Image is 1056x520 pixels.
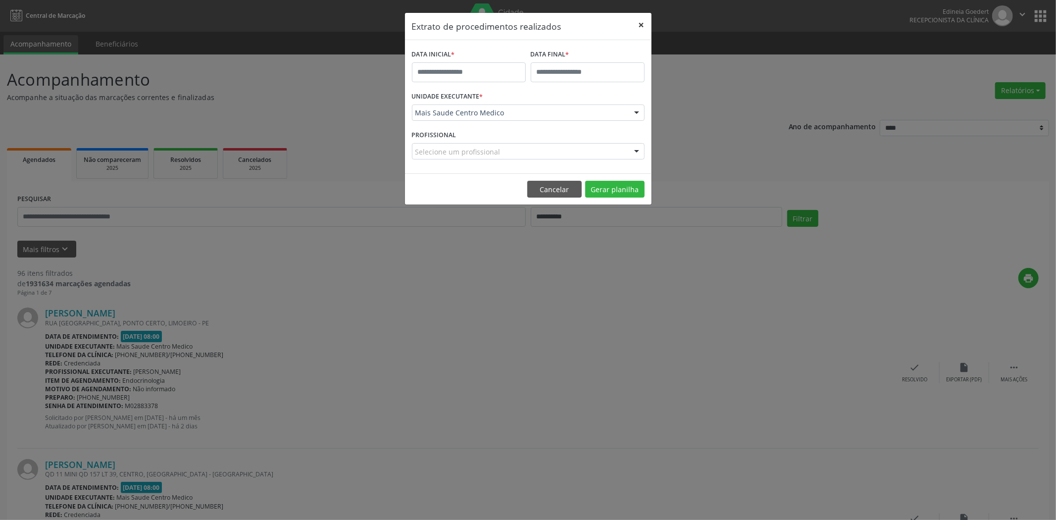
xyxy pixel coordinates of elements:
[585,181,645,198] button: Gerar planilha
[412,47,455,62] label: DATA INICIAL
[412,89,483,104] label: UNIDADE EXECUTANTE
[415,108,624,118] span: Mais Saude Centro Medico
[531,47,569,62] label: DATA FINAL
[632,13,652,37] button: Close
[412,20,561,33] h5: Extrato de procedimentos realizados
[415,147,501,157] span: Selecione um profissional
[527,181,582,198] button: Cancelar
[412,128,456,143] label: PROFISSIONAL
